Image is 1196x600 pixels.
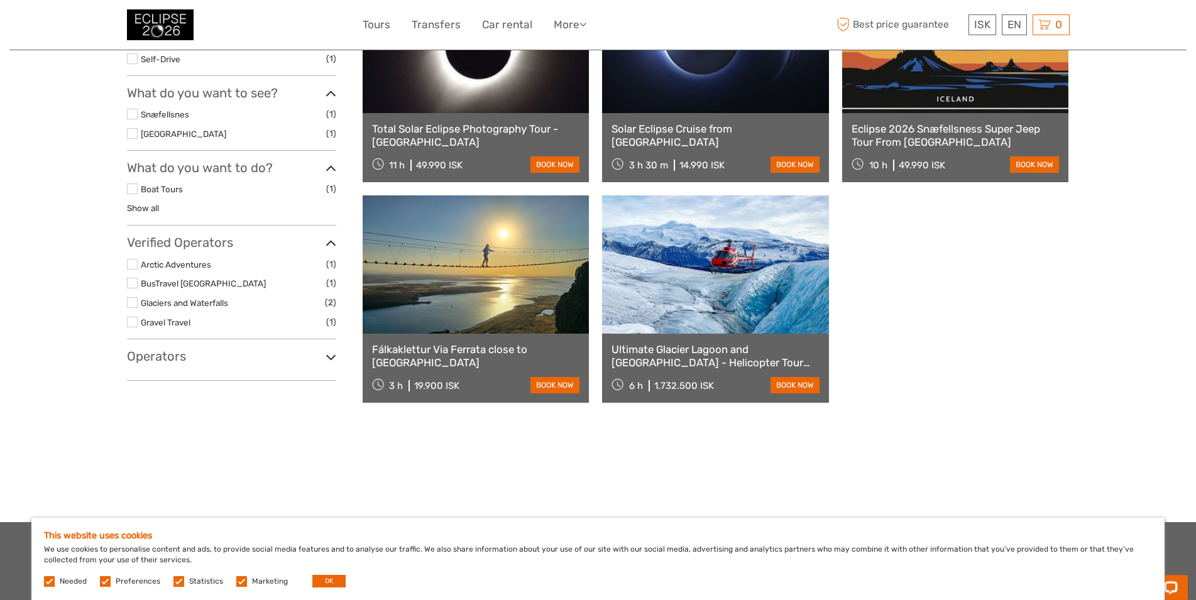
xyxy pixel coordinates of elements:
button: OK [312,575,346,587]
span: 3 h [389,380,403,391]
span: 0 [1053,18,1064,31]
span: (1) [326,126,336,141]
a: [GEOGRAPHIC_DATA] [141,129,226,139]
a: Self-Drive [141,54,180,64]
img: 3312-44506bfc-dc02-416d-ac4c-c65cb0cf8db4_logo_small.jpg [127,9,194,40]
label: Marketing [252,576,288,587]
a: Glaciers and Waterfalls [141,298,228,308]
a: Eclipse 2026 Snæfellsness Super Jeep Tour From [GEOGRAPHIC_DATA] [852,123,1060,148]
div: EN [1002,14,1027,35]
span: Best price guarantee [834,14,965,35]
a: Transfers [412,16,461,34]
button: Open LiveChat chat widget [145,19,160,35]
span: 10 h [869,160,887,171]
span: (1) [326,52,336,66]
span: (1) [326,257,336,271]
h5: This website uses cookies [44,530,1152,541]
h3: What do you want to see? [127,85,336,101]
a: Solar Eclipse Cruise from [GEOGRAPHIC_DATA] [612,123,820,148]
a: BusTravel [GEOGRAPHIC_DATA] [141,278,266,288]
h3: Verified Operators [127,235,336,250]
p: Chat now [18,22,142,32]
a: Car rental [482,16,532,34]
a: book now [771,156,820,173]
div: 19.900 ISK [414,380,459,391]
h3: What do you want to do? [127,160,336,175]
a: Tours [363,16,390,34]
a: book now [771,377,820,393]
a: Total Solar Eclipse Photography Tour - [GEOGRAPHIC_DATA] [372,123,580,148]
a: Arctic Adventures [141,259,211,270]
span: 3 h 30 m [629,160,668,171]
a: book now [1010,156,1059,173]
span: (1) [326,107,336,121]
a: More [554,16,586,34]
a: book now [530,156,579,173]
div: 1.732.500 ISK [654,380,714,391]
span: 6 h [629,380,643,391]
span: (1) [326,315,336,329]
a: Ultimate Glacier Lagoon and [GEOGRAPHIC_DATA] - Helicopter Tour from [GEOGRAPHIC_DATA] [612,343,820,369]
div: 49.990 ISK [899,160,945,171]
span: (1) [326,276,336,290]
label: Preferences [116,576,160,587]
span: (2) [325,295,336,310]
div: 49.990 ISK [416,160,463,171]
span: 11 h [389,160,405,171]
a: Show all [127,203,159,213]
a: book now [530,377,579,393]
a: Fálkaklettur Via Ferrata close to [GEOGRAPHIC_DATA] [372,343,580,369]
label: Statistics [189,576,223,587]
label: Needed [60,576,87,587]
span: (1) [326,182,336,196]
div: We use cookies to personalise content and ads, to provide social media features and to analyse ou... [31,518,1165,600]
a: Boat Tours [141,184,183,194]
a: Gravel Travel [141,317,190,327]
div: 14.990 ISK [679,160,725,171]
h3: Operators [127,349,336,364]
span: ISK [974,18,990,31]
a: Snæfellsnes [141,109,189,119]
